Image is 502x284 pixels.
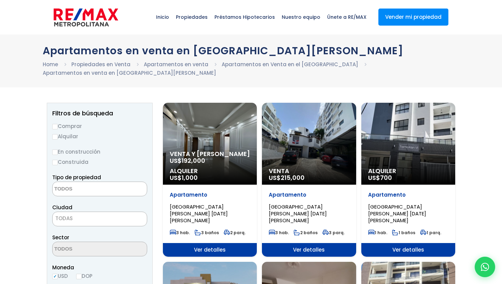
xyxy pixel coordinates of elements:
[294,230,318,236] span: 2 baños
[52,234,69,241] span: Sector
[52,212,147,226] span: TODAS
[368,230,387,236] span: 1 hab.
[368,203,426,224] span: [GEOGRAPHIC_DATA][PERSON_NAME] [DATE][PERSON_NAME]
[262,103,356,257] a: Venta US$215,000 Apartamento [GEOGRAPHIC_DATA][PERSON_NAME] [DATE][PERSON_NAME] 3 hab. 2 baños 3 ...
[52,132,147,141] label: Alquilar
[269,230,289,236] span: 3 hab.
[170,203,228,224] span: [GEOGRAPHIC_DATA][PERSON_NAME] [DATE][PERSON_NAME]
[53,242,119,257] textarea: Search
[170,156,205,165] span: US$
[52,124,58,129] input: Comprar
[368,168,448,174] span: Alquiler
[182,173,198,182] span: 1,000
[170,230,190,236] span: 3 hab.
[262,243,356,257] span: Ver detalles
[378,9,448,26] a: Vender mi propiedad
[182,156,205,165] span: 192,000
[420,230,441,236] span: 1 parq.
[52,110,147,117] h2: Filtros de búsqueda
[281,173,305,182] span: 215,000
[170,151,250,157] span: Venta y [PERSON_NAME]
[222,61,358,68] a: Apartamentos en Venta en el [GEOGRAPHIC_DATA]
[52,150,58,155] input: En construcción
[269,203,327,224] span: [GEOGRAPHIC_DATA][PERSON_NAME] [DATE][PERSON_NAME]
[76,272,93,280] label: DOP
[278,7,324,27] span: Nuestro equipo
[52,147,147,156] label: En construcción
[361,103,455,257] a: Alquiler US$700 Apartamento [GEOGRAPHIC_DATA][PERSON_NAME] [DATE][PERSON_NAME] 1 hab. 1 baños 1 p...
[163,103,257,257] a: Venta y [PERSON_NAME] US$192,000 Alquiler US$1,000 Apartamento [GEOGRAPHIC_DATA][PERSON_NAME] [DA...
[172,7,211,27] span: Propiedades
[52,160,58,165] input: Construida
[52,134,58,140] input: Alquilar
[170,173,198,182] span: US$
[269,191,349,198] p: Apartamento
[361,243,455,257] span: Ver detalles
[52,274,58,279] input: USD
[52,174,101,181] span: Tipo de propiedad
[53,214,147,223] span: TODAS
[269,173,305,182] span: US$
[211,7,278,27] span: Préstamos Hipotecarios
[52,158,147,166] label: Construida
[43,61,58,68] a: Home
[368,173,392,182] span: US$
[170,191,250,198] p: Apartamento
[54,7,118,28] img: remax-metropolitana-logo
[392,230,415,236] span: 1 baños
[53,182,119,197] textarea: Search
[55,215,73,222] span: TODAS
[380,173,392,182] span: 700
[43,69,216,77] li: Apartamentos en venta en [GEOGRAPHIC_DATA][PERSON_NAME]
[170,168,250,174] span: Alquiler
[52,204,72,211] span: Ciudad
[322,230,345,236] span: 3 parq.
[163,243,257,257] span: Ver detalles
[52,263,147,272] span: Moneda
[153,7,172,27] span: Inicio
[144,61,208,68] a: Apartamentos en venta
[195,230,219,236] span: 3 baños
[76,274,82,279] input: DOP
[269,168,349,174] span: Venta
[52,272,68,280] label: USD
[71,61,130,68] a: Propiedades en Venta
[368,191,448,198] p: Apartamento
[324,7,370,27] span: Únete a RE/MAX
[224,230,246,236] span: 2 parq.
[43,45,459,57] h1: Apartamentos en venta en [GEOGRAPHIC_DATA][PERSON_NAME]
[52,122,147,130] label: Comprar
